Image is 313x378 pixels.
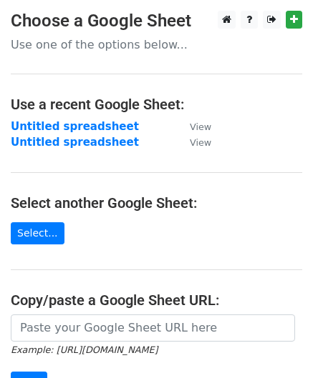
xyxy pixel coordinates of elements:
a: Untitled spreadsheet [11,120,139,133]
h4: Select another Google Sheet: [11,194,302,212]
small: Example: [URL][DOMAIN_NAME] [11,344,158,355]
small: View [190,137,211,148]
h4: Copy/paste a Google Sheet URL: [11,292,302,309]
a: Select... [11,222,64,244]
p: Use one of the options below... [11,37,302,52]
small: View [190,121,211,132]
a: View [175,136,211,149]
a: Untitled spreadsheet [11,136,139,149]
h3: Choose a Google Sheet [11,11,302,31]
a: View [175,120,211,133]
input: Paste your Google Sheet URL here [11,314,295,342]
h4: Use a recent Google Sheet: [11,96,302,113]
